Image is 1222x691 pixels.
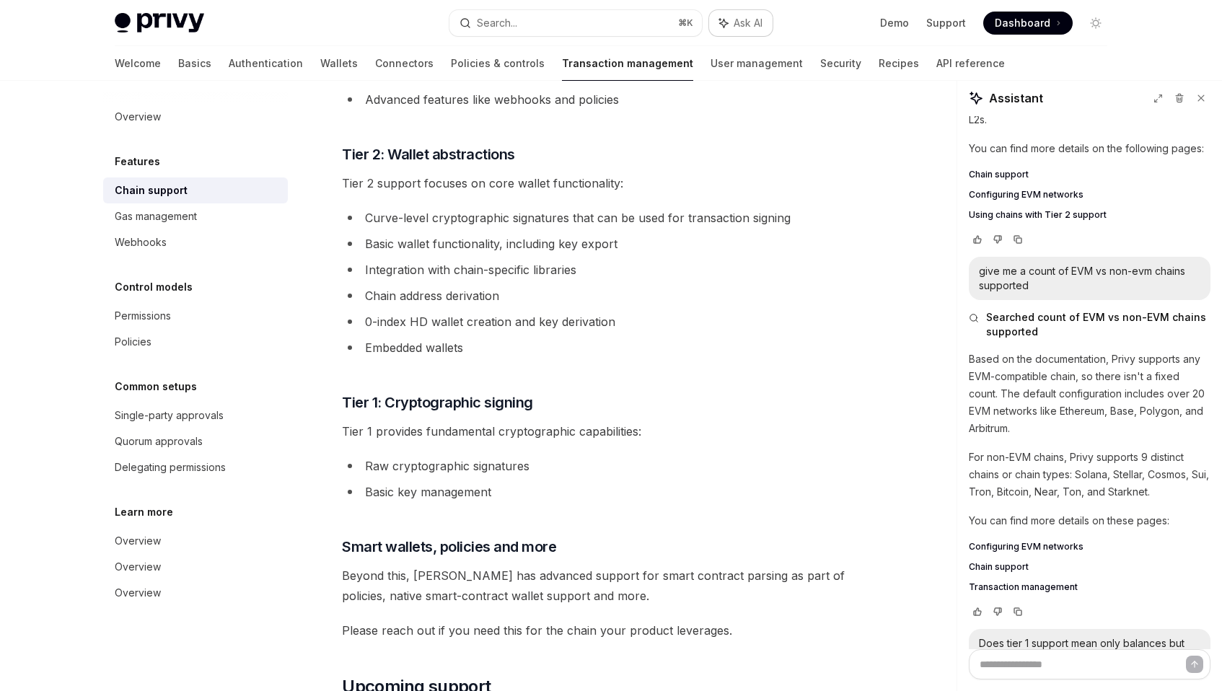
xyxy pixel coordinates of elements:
span: Beyond this, [PERSON_NAME] has advanced support for smart contract parsing as part of policies, n... [342,565,862,606]
h5: Learn more [115,503,173,521]
div: Search... [477,14,517,32]
button: Search...⌘K [449,10,702,36]
div: Webhooks [115,234,167,251]
a: Overview [103,104,288,130]
a: Chain support [103,177,288,203]
div: Delegating permissions [115,459,226,476]
a: Connectors [375,46,434,81]
a: Recipes [879,46,919,81]
div: Overview [115,108,161,126]
div: Gas management [115,208,197,225]
span: Assistant [989,89,1043,107]
li: Integration with chain-specific libraries [342,260,862,280]
a: Welcome [115,46,161,81]
span: Using chains with Tier 2 support [969,209,1107,221]
p: For non-EVM chains, Privy supports 9 distinct chains or chain types: Solana, Stellar, Cosmos, Sui... [969,449,1210,501]
div: Overview [115,584,161,602]
h5: Features [115,153,160,170]
div: Policies [115,333,151,351]
div: Overview [115,558,161,576]
span: Transaction management [969,581,1078,593]
a: Authentication [229,46,303,81]
a: Basics [178,46,211,81]
span: Configuring EVM networks [969,189,1083,201]
a: Webhooks [103,229,288,255]
span: Dashboard [995,16,1050,30]
span: Tier 2: Wallet abstractions [342,144,515,164]
a: Transaction management [562,46,693,81]
a: Chain support [969,169,1210,180]
a: Demo [880,16,909,30]
span: Please reach out if you need this for the chain your product leverages. [342,620,862,641]
li: Embedded wallets [342,338,862,358]
li: Basic key management [342,482,862,502]
button: Toggle dark mode [1084,12,1107,35]
a: Dashboard [983,12,1073,35]
a: Policies & controls [451,46,545,81]
div: Overview [115,532,161,550]
li: Curve-level cryptographic signatures that can be used for transaction signing [342,208,862,228]
span: Tier 2 support focuses on core wallet functionality: [342,173,862,193]
div: give me a count of EVM vs non-evm chains supported [979,264,1200,293]
a: Configuring EVM networks [969,189,1210,201]
img: light logo [115,13,204,33]
span: Ask AI [734,16,762,30]
a: Overview [103,554,288,580]
h5: Control models [115,278,193,296]
button: Ask AI [709,10,773,36]
p: Based on the documentation, Privy supports any EVM-compatible chain, so there isn't a fixed count... [969,351,1210,437]
a: User management [711,46,803,81]
div: Does tier 1 support mean only balances but not transaction activity is monitored [979,636,1200,665]
span: Smart wallets, policies and more [342,537,556,557]
a: Configuring EVM networks [969,541,1210,553]
a: Overview [103,528,288,554]
a: Overview [103,580,288,606]
span: Tier 1 provides fundamental cryptographic capabilities: [342,421,862,441]
a: Gas management [103,203,288,229]
a: Chain support [969,561,1210,573]
a: Transaction management [969,581,1210,593]
a: Wallets [320,46,358,81]
a: Using chains with Tier 2 support [969,209,1210,221]
li: Advanced features like webhooks and policies [342,89,862,110]
button: Send message [1186,656,1203,673]
li: Basic wallet functionality, including key export [342,234,862,254]
span: Chain support [969,561,1029,573]
h5: Common setups [115,378,197,395]
a: Security [820,46,861,81]
a: Single-party approvals [103,402,288,428]
a: API reference [936,46,1005,81]
div: Quorum approvals [115,433,203,450]
li: Raw cryptographic signatures [342,456,862,476]
a: Quorum approvals [103,428,288,454]
span: ⌘ K [678,17,693,29]
p: You can find more details on the following pages: [969,140,1210,157]
div: Chain support [115,182,188,199]
span: Configuring EVM networks [969,541,1083,553]
span: Tier 1: Cryptographic signing [342,392,533,413]
button: Searched count of EVM vs non-EVM chains supported [969,310,1210,339]
span: Searched count of EVM vs non-EVM chains supported [986,310,1210,339]
li: 0-index HD wallet creation and key derivation [342,312,862,332]
li: Chain address derivation [342,286,862,306]
div: Single-party approvals [115,407,224,424]
a: Permissions [103,303,288,329]
a: Policies [103,329,288,355]
a: Support [926,16,966,30]
span: Chain support [969,169,1029,180]
div: Permissions [115,307,171,325]
a: Delegating permissions [103,454,288,480]
p: You can find more details on these pages: [969,512,1210,529]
